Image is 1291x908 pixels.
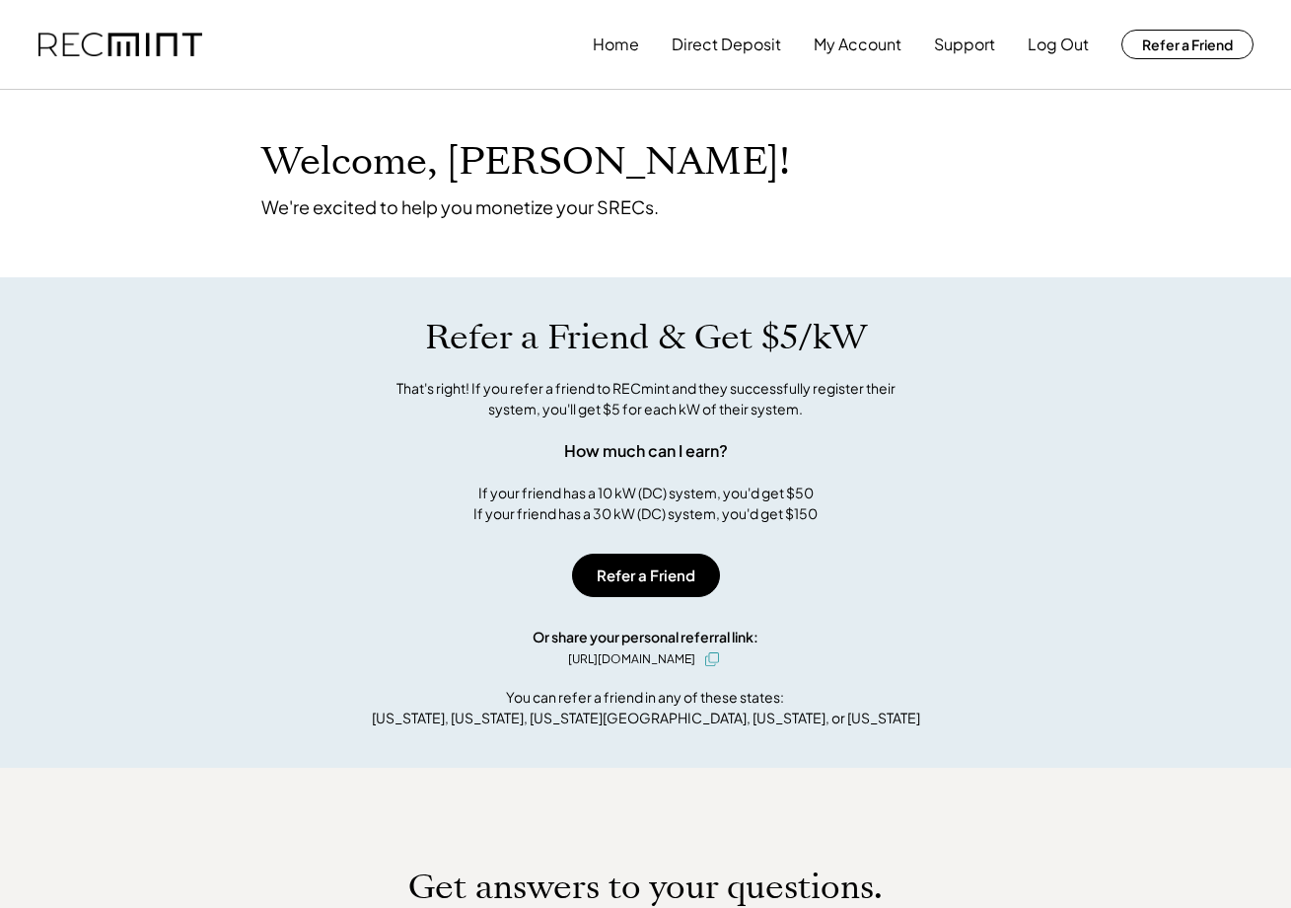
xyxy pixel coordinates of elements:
[593,25,639,64] button: Home
[261,139,790,186] h1: Welcome, [PERSON_NAME]!
[372,687,920,728] div: You can refer a friend in any of these states: [US_STATE], [US_STATE], [US_STATE][GEOGRAPHIC_DATA...
[700,647,724,671] button: click to copy
[375,378,917,419] div: That's right! If you refer a friend to RECmint and they successfully register their system, you'l...
[568,650,695,668] div: [URL][DOMAIN_NAME]
[38,33,202,57] img: recmint-logotype%403x.png
[408,867,883,908] h1: Get answers to your questions.
[564,439,728,463] div: How much can I earn?
[1121,30,1254,59] button: Refer a Friend
[473,483,818,524] div: If your friend has a 10 kW (DC) system, you'd get $50 If your friend has a 30 kW (DC) system, you...
[572,554,720,597] button: Refer a Friend
[934,25,995,64] button: Support
[672,25,781,64] button: Direct Deposit
[1028,25,1089,64] button: Log Out
[425,317,867,358] h1: Refer a Friend & Get $5/kW
[261,195,659,218] div: We're excited to help you monetize your SRECs.
[814,25,901,64] button: My Account
[533,627,758,647] div: Or share your personal referral link:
